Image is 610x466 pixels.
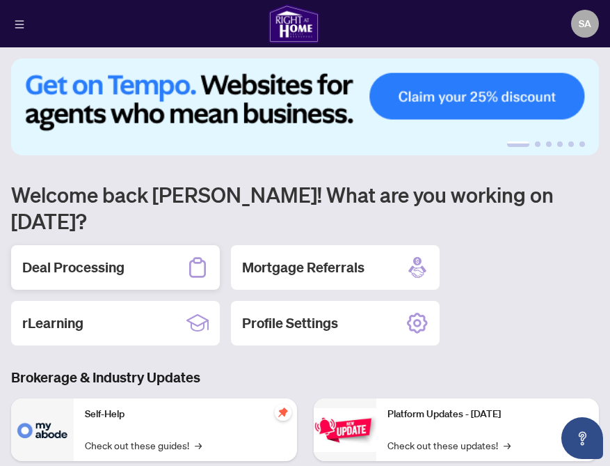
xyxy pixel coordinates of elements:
h2: Deal Processing [22,258,125,277]
h3: Brokerage & Industry Updates [11,368,599,387]
a: Check out these guides!→ [85,437,202,453]
button: Open asap [561,417,603,459]
a: Check out these updates!→ [387,437,511,453]
span: → [195,437,202,453]
h1: Welcome back [PERSON_NAME]! What are you working on [DATE]? [11,181,599,234]
p: Self-Help [85,407,286,422]
button: 2 [535,141,540,147]
span: pushpin [275,404,291,421]
img: logo [268,4,319,43]
span: SA [579,16,591,31]
button: 5 [568,141,574,147]
span: menu [15,20,24,29]
img: Slide 0 [11,59,599,155]
img: Self-Help [11,398,74,461]
button: 4 [557,141,563,147]
span: → [504,437,511,453]
button: 6 [579,141,585,147]
h2: Mortgage Referrals [242,258,364,277]
h2: rLearning [22,313,83,333]
h2: Profile Settings [242,313,338,333]
button: 1 [507,141,529,147]
p: Platform Updates - [DATE] [387,407,588,422]
button: 3 [546,141,552,147]
img: Platform Updates - June 23, 2025 [314,408,376,452]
